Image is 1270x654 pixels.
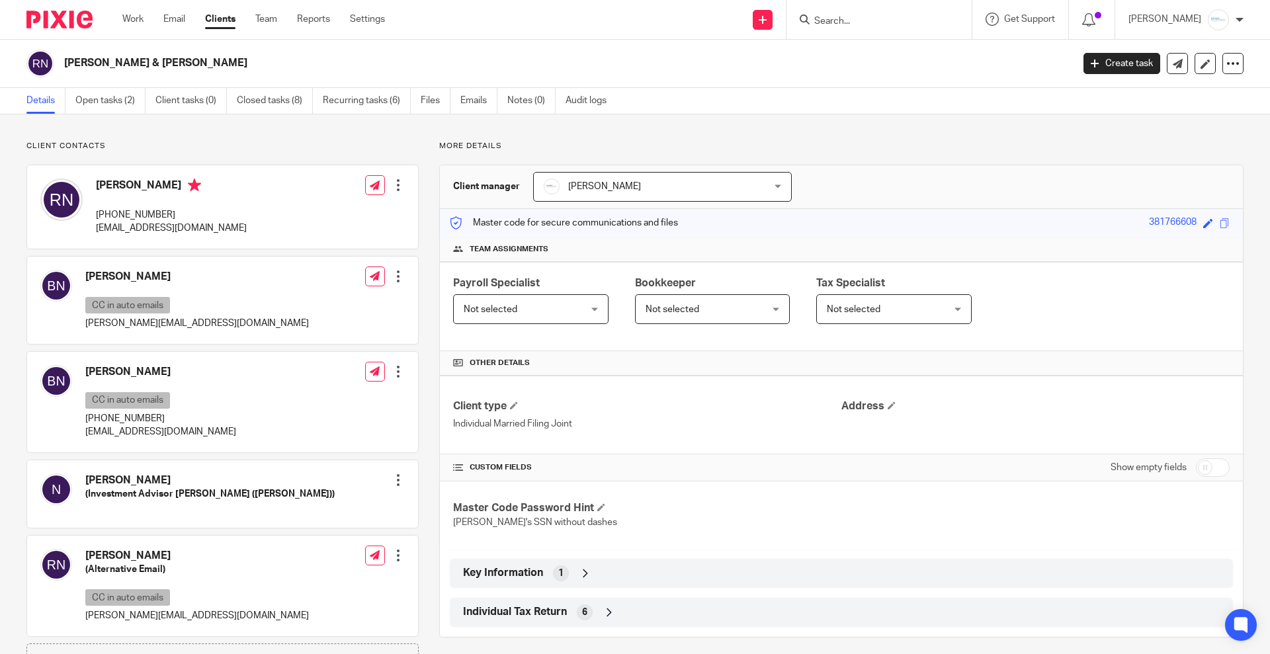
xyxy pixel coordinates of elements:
span: Not selected [646,305,699,314]
p: CC in auto emails [85,297,170,313]
p: [EMAIL_ADDRESS][DOMAIN_NAME] [96,222,247,235]
a: Create task [1083,53,1160,74]
p: [PERSON_NAME] [1128,13,1201,26]
a: Notes (0) [507,88,556,114]
span: [PERSON_NAME] [568,182,641,191]
img: svg%3E [40,179,83,221]
h4: [PERSON_NAME] [96,179,247,195]
a: Emails [460,88,497,114]
p: Master code for secure communications and files [450,216,678,229]
p: [PHONE_NUMBER] [96,208,247,222]
span: Get Support [1004,15,1055,24]
span: Bookkeeper [635,278,696,288]
a: Open tasks (2) [75,88,146,114]
a: Clients [205,13,235,26]
h2: [PERSON_NAME] & [PERSON_NAME] [64,56,864,70]
p: [PHONE_NUMBER] [85,412,236,425]
h4: [PERSON_NAME] [85,473,335,487]
p: [EMAIL_ADDRESS][DOMAIN_NAME] [85,425,236,438]
a: Settings [350,13,385,26]
a: Team [255,13,277,26]
span: [PERSON_NAME]'s SSN without dashes [453,518,617,527]
img: svg%3E [40,473,72,505]
h5: (Alternative Email) [85,563,309,576]
a: Work [122,13,144,26]
input: Search [813,16,932,28]
h4: Address [841,399,1230,413]
a: Files [421,88,450,114]
span: 6 [582,606,587,619]
h4: [PERSON_NAME] [85,549,309,563]
span: Key Information [463,566,543,580]
i: Primary [188,179,201,192]
img: _Logo.png [1208,9,1229,30]
img: svg%3E [40,365,72,397]
img: svg%3E [40,270,72,302]
h4: Client type [453,399,841,413]
a: Reports [297,13,330,26]
img: Pixie [26,11,93,28]
a: Email [163,13,185,26]
h3: Client manager [453,180,520,193]
a: Client tasks (0) [155,88,227,114]
span: Payroll Specialist [453,278,540,288]
div: 381766608 [1149,216,1197,231]
span: 1 [558,567,564,580]
h5: (Investment Advisor [PERSON_NAME] ([PERSON_NAME])) [85,487,335,501]
p: [PERSON_NAME][EMAIL_ADDRESS][DOMAIN_NAME] [85,317,309,330]
h4: Master Code Password Hint [453,501,841,515]
span: Individual Tax Return [463,605,567,619]
p: Individual Married Filing Joint [453,417,841,430]
label: Show empty fields [1111,461,1187,474]
span: Team assignments [470,244,548,255]
p: [PERSON_NAME][EMAIL_ADDRESS][DOMAIN_NAME] [85,609,309,622]
h4: CUSTOM FIELDS [453,462,841,473]
p: More details [439,141,1244,151]
span: Other details [470,358,530,368]
span: Not selected [464,305,517,314]
a: Recurring tasks (6) [323,88,411,114]
span: Tax Specialist [816,278,885,288]
h4: [PERSON_NAME] [85,270,309,284]
img: _Logo.png [544,179,560,194]
p: CC in auto emails [85,392,170,409]
p: Client contacts [26,141,419,151]
a: Audit logs [566,88,616,114]
span: Not selected [827,305,880,314]
img: svg%3E [26,50,54,77]
a: Details [26,88,65,114]
p: CC in auto emails [85,589,170,606]
a: Closed tasks (8) [237,88,313,114]
img: svg%3E [40,549,72,581]
h4: [PERSON_NAME] [85,365,236,379]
